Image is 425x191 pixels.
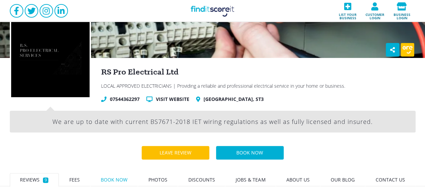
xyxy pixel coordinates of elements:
a: Our blog [320,173,365,187]
a: List your business [334,0,361,22]
a: About us [276,173,320,187]
a: [GEOGRAPHIC_DATA], ST3 [204,96,264,103]
a: Reviews9 [10,173,59,187]
div: LOCAL APPROVED ELECTRICIANS | Providing a reliable and professional electrical service in your ho... [101,83,416,89]
a: Contact us [365,173,416,187]
a: Leave review [142,146,209,160]
a: Fees [59,173,90,187]
a: Jobs & Team [225,173,276,187]
span: Fees [69,176,80,183]
span: Discounts [188,176,215,183]
small: 9 [43,177,48,183]
a: Business login [388,0,416,22]
span: Reviews [20,176,40,183]
span: Our blog [331,176,355,183]
a: Photos [138,173,178,187]
a: Book now [90,173,138,187]
div: RS Pro Electrical Ltd [101,68,416,76]
span: List your business [336,10,359,20]
span: Jobs & Team [236,176,265,183]
a: Discounts [178,173,226,187]
a: 07544362297 [110,96,140,103]
span: Business login [391,10,414,20]
div: Leave review [153,146,198,160]
span: Contact us [376,176,405,183]
div: Book now [230,146,270,160]
a: Book now [216,146,284,160]
div: We are up to date with current BS7671-2018 IET wiring regulations as well as fully licensed and i... [10,111,416,132]
a: Customer login [361,0,388,22]
span: Photos [148,176,167,183]
span: Book now [101,176,127,183]
span: Customer login [363,10,386,20]
span: About us [286,176,310,183]
a: Visit website [156,96,189,103]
